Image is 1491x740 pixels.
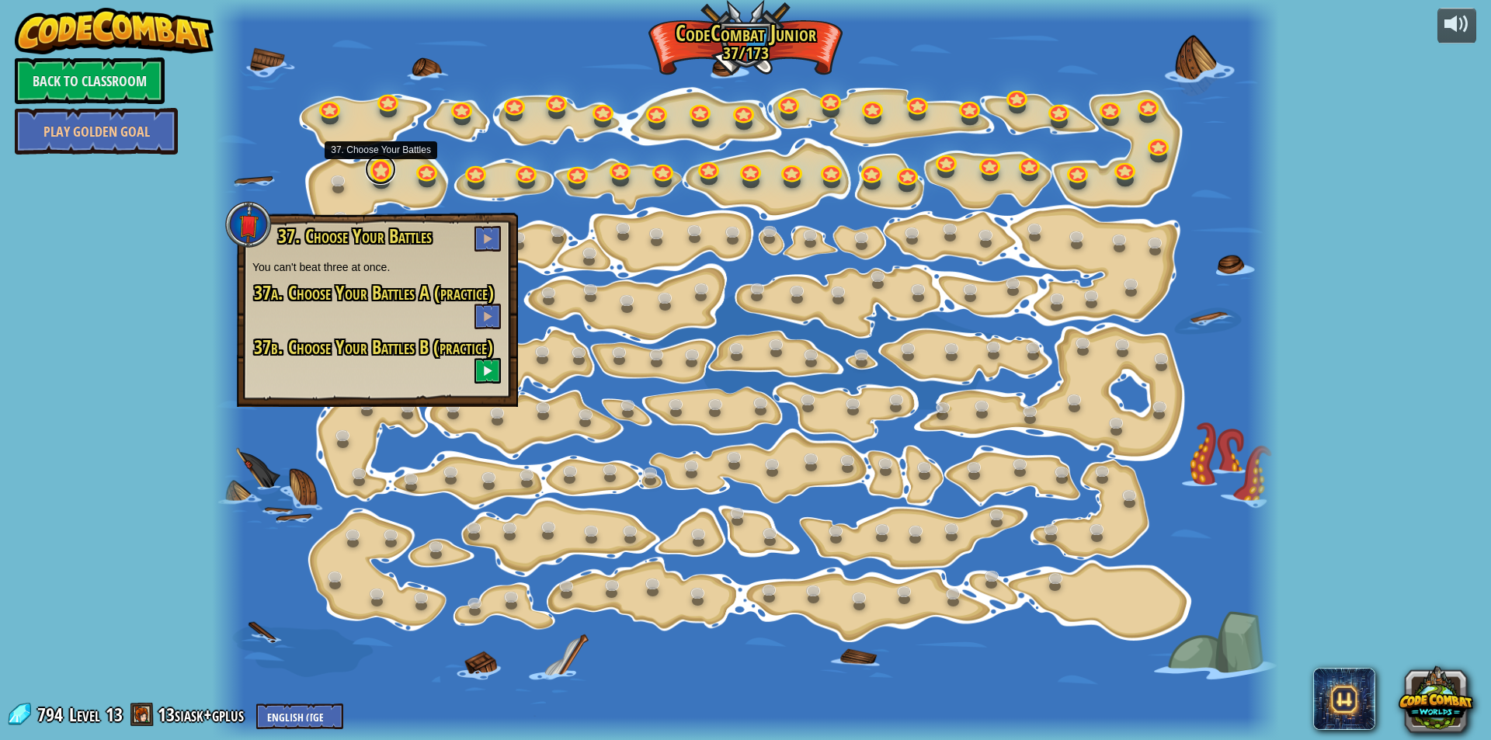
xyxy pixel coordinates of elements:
[474,226,501,252] button: Play
[474,304,501,329] button: Play
[1437,8,1476,44] button: Adjust volume
[278,223,432,249] span: 37. Choose Your Battles
[252,259,502,275] p: You can't beat three at once.
[15,108,178,155] a: Play Golden Goal
[15,57,165,104] a: Back to Classroom
[69,702,100,728] span: Level
[15,8,214,54] img: CodeCombat - Learn how to code by playing a game
[37,702,68,727] span: 794
[158,702,248,727] a: 13siask+gplus
[254,280,494,306] span: 37a. Choose Your Battles A (practice)
[474,358,501,384] button: Play
[106,702,123,727] span: 13
[254,334,493,360] span: 37b. Choose Your Battles B (practice)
